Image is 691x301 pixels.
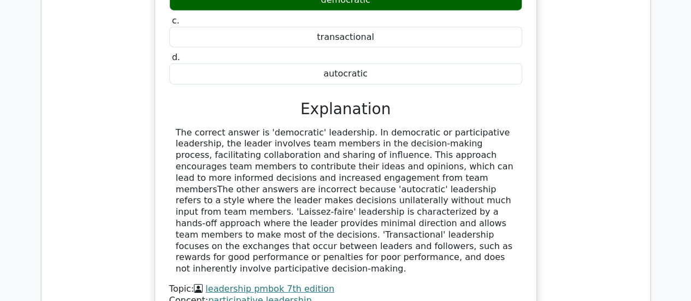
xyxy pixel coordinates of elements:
div: Topic: [169,284,522,295]
a: leadership pmbok 7th edition [205,284,334,294]
div: The correct answer is 'democratic' leadership. In democratic or participative leadership, the lea... [176,127,516,275]
span: d. [172,52,180,62]
div: autocratic [169,63,522,85]
div: transactional [169,27,522,48]
span: c. [172,15,180,26]
h3: Explanation [176,100,516,119]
